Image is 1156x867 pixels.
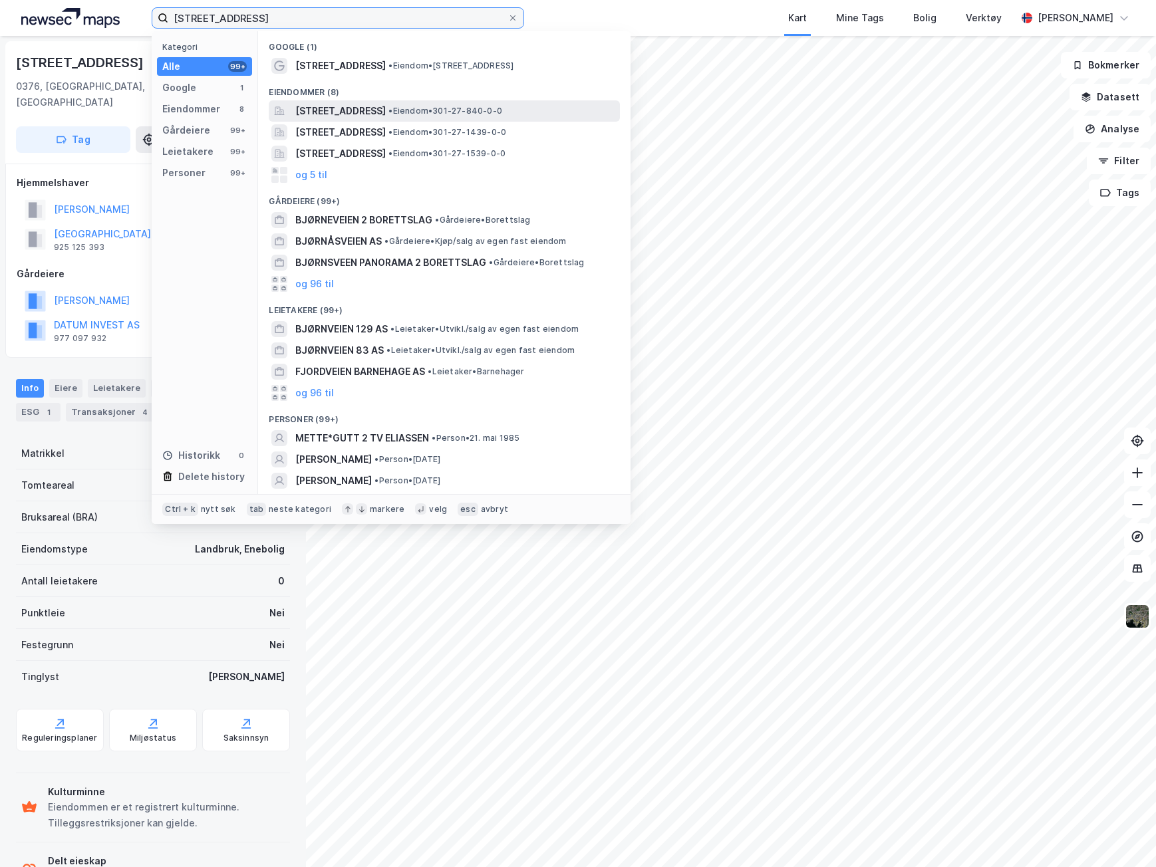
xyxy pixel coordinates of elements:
[54,333,106,344] div: 977 097 932
[295,364,425,380] span: FJORDVEIEN BARNEHAGE AS
[162,165,206,181] div: Personer
[295,276,334,292] button: og 96 til
[1074,116,1151,142] button: Analyse
[258,31,631,55] div: Google (1)
[48,784,285,800] div: Kulturminne
[16,78,188,110] div: 0376, [GEOGRAPHIC_DATA], [GEOGRAPHIC_DATA]
[66,403,157,422] div: Transaksjoner
[269,637,285,653] div: Nei
[162,503,198,516] div: Ctrl + k
[388,127,392,137] span: •
[374,475,440,486] span: Person • [DATE]
[17,266,289,282] div: Gårdeiere
[388,106,392,116] span: •
[236,450,247,461] div: 0
[295,321,388,337] span: BJØRNVEIEN 129 AS
[258,186,631,209] div: Gårdeiere (99+)
[295,430,429,446] span: METTE*GUTT 2 TV ELIASSEN
[388,127,506,138] span: Eiendom • 301-27-1439-0-0
[236,82,247,93] div: 1
[295,212,432,228] span: BJØRNEVEIEN 2 BORETTSLAG
[21,541,88,557] div: Eiendomstype
[21,573,98,589] div: Antall leietakere
[269,605,285,621] div: Nei
[295,58,386,74] span: [STREET_ADDRESS]
[22,733,97,743] div: Reguleringsplaner
[201,504,236,515] div: nytt søk
[966,10,1002,26] div: Verktøy
[295,167,327,183] button: og 5 til
[162,59,180,74] div: Alle
[1087,148,1151,174] button: Filter
[151,379,201,398] div: Datasett
[162,447,220,463] div: Historikk
[390,324,579,334] span: Leietaker • Utvikl./salg av egen fast eiendom
[435,215,530,225] span: Gårdeiere • Borettslag
[21,605,65,621] div: Punktleie
[1038,10,1113,26] div: [PERSON_NAME]
[388,148,392,158] span: •
[21,8,120,28] img: logo.a4113a55bc3d86da70a041830d287a7e.svg
[295,473,372,489] span: [PERSON_NAME]
[21,445,65,461] div: Matrikkel
[195,541,285,557] div: Landbruk, Enebolig
[384,236,388,246] span: •
[390,324,394,334] span: •
[269,504,331,515] div: neste kategori
[228,61,247,72] div: 99+
[17,175,289,191] div: Hjemmelshaver
[162,101,220,117] div: Eiendommer
[489,257,584,268] span: Gårdeiere • Borettslag
[388,148,506,159] span: Eiendom • 301-27-1539-0-0
[49,379,82,398] div: Eiere
[48,799,285,831] div: Eiendommen er et registrert kulturminne. Tilleggsrestriksjoner kan gjelde.
[432,433,436,443] span: •
[388,106,502,116] span: Eiendom • 301-27-840-0-0
[228,125,247,136] div: 99+
[481,504,508,515] div: avbryt
[130,733,176,743] div: Miljøstatus
[295,451,372,467] span: [PERSON_NAME]
[788,10,807,26] div: Kart
[1089,803,1156,867] div: Kontrollprogram for chat
[295,255,486,271] span: BJØRNSVEEN PANORAMA 2 BORETTSLAG
[374,475,378,485] span: •
[258,76,631,100] div: Eiendommer (8)
[295,103,386,119] span: [STREET_ADDRESS]
[295,146,386,162] span: [STREET_ADDRESS]
[836,10,884,26] div: Mine Tags
[168,8,507,28] input: Søk på adresse, matrikkel, gårdeiere, leietakere eller personer
[428,366,432,376] span: •
[54,242,104,253] div: 925 125 393
[21,477,74,493] div: Tomteareal
[247,503,267,516] div: tab
[258,404,631,428] div: Personer (99+)
[21,637,73,653] div: Festegrunn
[1070,84,1151,110] button: Datasett
[223,733,269,743] div: Saksinnsyn
[42,406,55,419] div: 1
[388,61,513,71] span: Eiendom • [STREET_ADDRESS]
[1089,803,1156,867] iframe: Chat Widget
[208,669,285,685] div: [PERSON_NAME]
[384,236,566,247] span: Gårdeiere • Kjøp/salg av egen fast eiendom
[162,42,252,52] div: Kategori
[295,342,384,358] span: BJØRNVEIEN 83 AS
[374,454,440,465] span: Person • [DATE]
[162,144,214,160] div: Leietakere
[228,146,247,157] div: 99+
[386,345,390,355] span: •
[228,168,247,178] div: 99+
[295,124,386,140] span: [STREET_ADDRESS]
[16,52,146,73] div: [STREET_ADDRESS]
[295,385,334,401] button: og 96 til
[458,503,478,516] div: esc
[278,573,285,589] div: 0
[138,406,152,419] div: 4
[386,345,575,356] span: Leietaker • Utvikl./salg av egen fast eiendom
[162,80,196,96] div: Google
[16,379,44,398] div: Info
[21,509,98,525] div: Bruksareal (BRA)
[370,504,404,515] div: markere
[388,61,392,70] span: •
